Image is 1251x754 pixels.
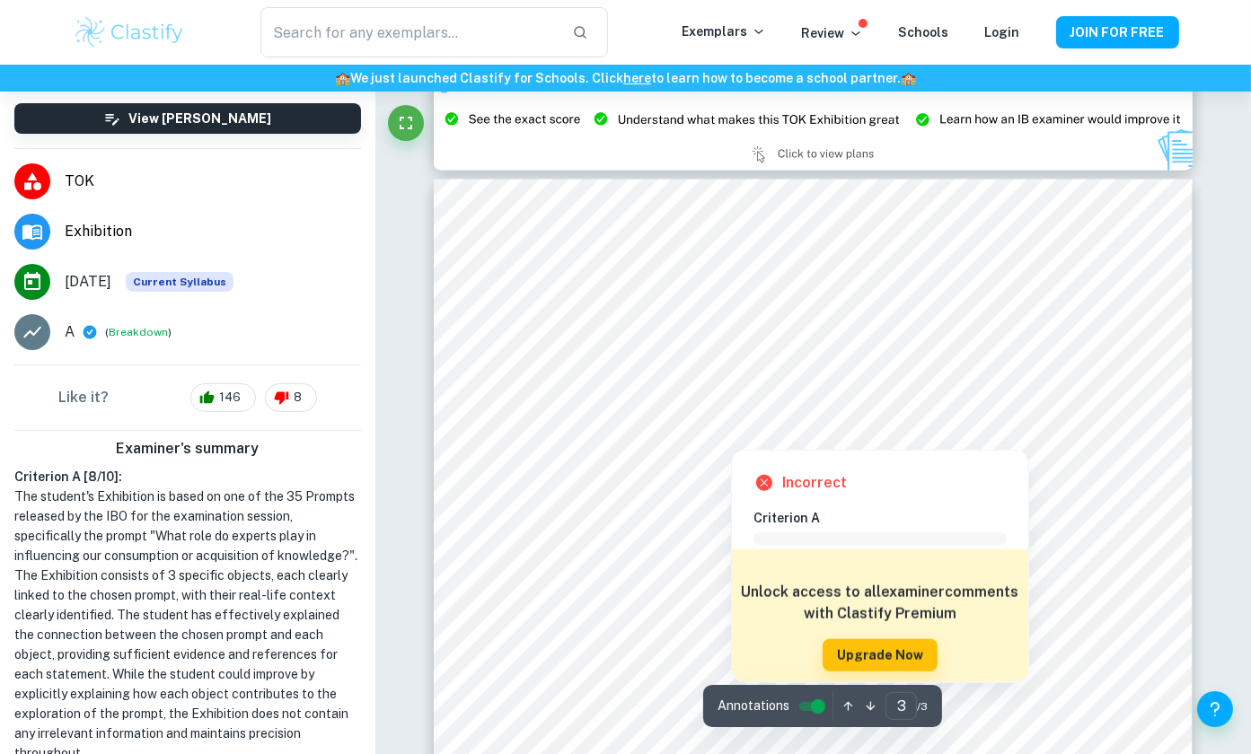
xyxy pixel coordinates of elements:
h6: Incorrect [782,472,847,494]
img: Ad [434,57,1193,171]
div: This exemplar is based on the current syllabus. Feel free to refer to it for inspiration/ideas wh... [126,272,233,292]
p: Exemplars [683,22,766,41]
h6: Criterion A [ 8 / 10 ]: [14,467,361,487]
a: Schools [899,25,949,39]
img: Clastify logo [73,14,187,50]
h6: Examiner's summary [7,438,368,460]
h6: We just launched Clastify for Schools. Click to learn how to become a school partner. [4,68,1247,88]
span: 🏫 [335,71,350,85]
h6: Unlock access to all examiner comments with Clastify Premium [741,582,1019,625]
button: JOIN FOR FREE [1056,16,1179,48]
button: Upgrade Now [823,639,938,671]
span: 🏫 [901,71,916,85]
button: Fullscreen [388,105,424,141]
span: 8 [284,389,312,407]
a: here [623,71,651,85]
span: ( ) [105,324,172,341]
span: TOK [65,171,361,192]
span: Exhibition [65,221,361,242]
span: Current Syllabus [126,272,233,292]
h6: View [PERSON_NAME] [128,109,271,128]
h6: Criterion A [753,508,1021,528]
span: / 3 [917,698,928,715]
p: A [65,321,75,343]
h6: Like it? [58,387,109,408]
button: Breakdown [109,324,168,340]
span: Annotations [718,697,789,715]
span: [DATE] [65,271,111,293]
div: 146 [190,383,256,412]
button: Help and Feedback [1197,691,1233,727]
p: Review [802,23,863,43]
a: Login [985,25,1020,39]
span: 146 [209,389,251,407]
div: 8 [265,383,317,412]
input: Search for any exemplars... [260,7,557,57]
button: View [PERSON_NAME] [14,103,361,134]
